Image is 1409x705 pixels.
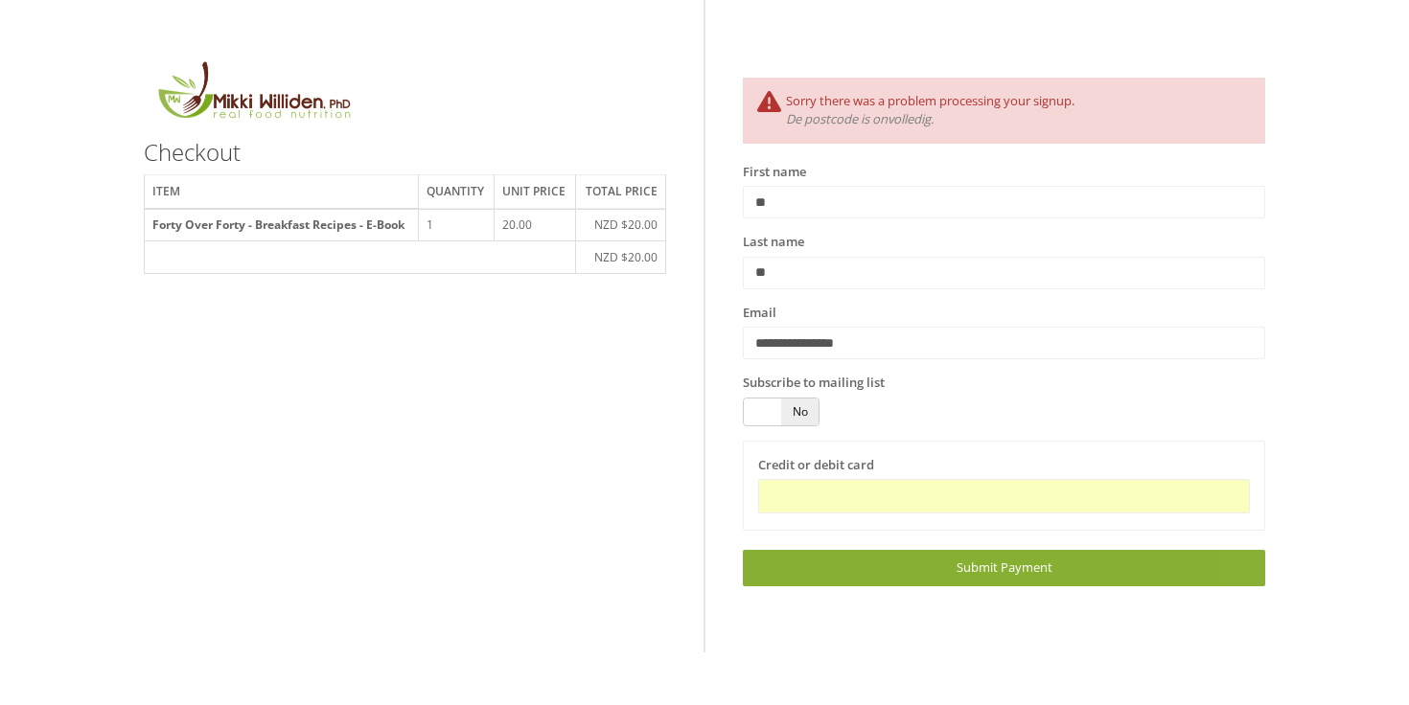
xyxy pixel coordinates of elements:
h3: Checkout [144,140,666,165]
label: Subscribe to mailing list [743,374,885,393]
span: No [781,398,819,425]
label: Email [743,304,776,323]
label: Last name [743,233,804,252]
td: NZD $20.00 [575,209,665,241]
label: First name [743,163,806,182]
span: Sorry there was a problem processing your signup. [786,92,1074,109]
th: Forty Over Forty - Breakfast Recipes - E-Book [145,209,419,241]
th: Item [145,175,419,209]
img: MikkiLogoMain.png [144,58,362,130]
label: Credit or debit card [758,456,874,475]
th: Total price [575,175,665,209]
td: NZD $20.00 [575,241,665,274]
i: De postcode is onvolledig. [786,110,934,127]
td: 20.00 [495,209,576,241]
th: Quantity [419,175,495,209]
a: Submit Payment [743,550,1265,585]
td: 1 [419,209,495,241]
iframe: Beveiligd invoerframe voor kaartbetaling [771,489,1237,505]
th: Unit price [495,175,576,209]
